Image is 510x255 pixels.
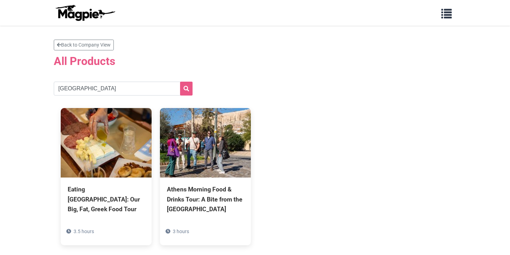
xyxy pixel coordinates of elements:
[54,5,116,21] img: logo-ab69f6fb50320c5b225c76a69d11143b.png
[160,108,251,178] img: Athens Morning Food & Drinks Tour: A Bite from the Acropolis
[74,229,94,234] span: 3.5 hours
[61,108,152,245] a: Eating [GEOGRAPHIC_DATA]: Our Big, Fat, Greek Food Tour 3.5 hours
[173,229,189,234] span: 3 hours
[54,55,456,68] h2: All Products
[68,184,145,214] div: Eating [GEOGRAPHIC_DATA]: Our Big, Fat, Greek Food Tour
[54,82,193,96] input: Search products...
[54,40,114,50] a: Back to Company View
[160,108,251,245] a: Athens Morning Food & Drinks Tour: A Bite from the [GEOGRAPHIC_DATA] 3 hours
[61,108,152,178] img: Eating Athens: Our Big, Fat, Greek Food Tour
[167,184,244,214] div: Athens Morning Food & Drinks Tour: A Bite from the [GEOGRAPHIC_DATA]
